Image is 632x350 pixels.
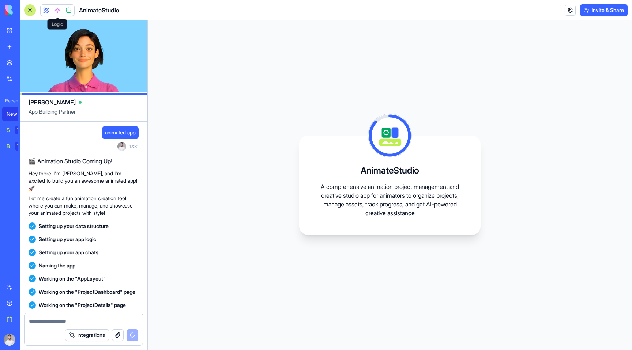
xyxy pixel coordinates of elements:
[105,129,136,136] span: animated app
[129,144,139,149] span: 17:31
[29,157,139,166] h2: 🎬 Animation Studio Coming Up!
[79,6,119,15] h1: AnimateStudio
[117,142,126,151] img: ACg8ocIqQBNK5J0DAB-blYXo9HHeBCA07cxAmrXF_4yCQSfYNqe09QhT=s96-c
[29,170,139,192] p: Hey there! I'm [PERSON_NAME], and I'm excited to build you an awesome animated app! 🚀
[29,108,139,121] span: App Building Partner
[39,222,109,230] span: Setting up your data structure
[2,139,31,153] a: Blog Generation ProTRY
[29,195,139,217] p: Let me create a fun animation creation tool where you can make, manage, and showcase your animate...
[39,262,75,269] span: Naming the app
[361,165,419,176] h3: AnimateStudio
[7,142,10,150] div: Blog Generation Pro
[48,19,67,30] div: Logic
[580,4,628,16] button: Invite & Share
[15,142,27,151] div: TRY
[7,126,10,134] div: Social Media Content Generator
[317,182,463,217] p: A comprehensive animation project management and creative studio app for animators to organize pr...
[39,301,126,309] span: Working on the "ProjectDetails" page
[15,126,27,134] div: TRY
[4,334,15,346] img: ACg8ocIqQBNK5J0DAB-blYXo9HHeBCA07cxAmrXF_4yCQSfYNqe09QhT=s96-c
[29,98,76,107] span: [PERSON_NAME]
[65,329,109,341] button: Integrations
[2,98,18,104] span: Recent
[39,249,98,256] span: Setting up your app chats
[2,123,31,137] a: Social Media Content GeneratorTRY
[5,5,50,15] img: logo
[39,288,135,296] span: Working on the "ProjectDashboard" page
[7,110,27,118] div: New App
[39,236,96,243] span: Setting up your app logic
[2,107,31,121] a: New App
[39,275,106,282] span: Working on the "AppLayout"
